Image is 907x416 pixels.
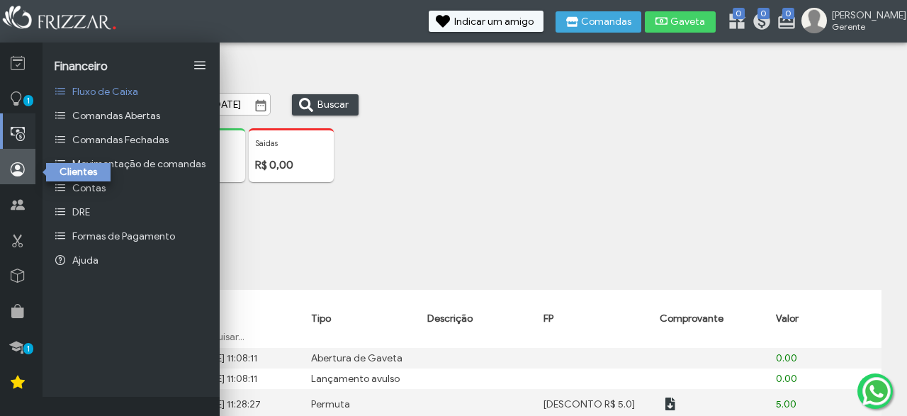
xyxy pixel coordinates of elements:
th: Descrição [420,290,536,348]
input: Pesquisar... [195,330,297,344]
span: ui-button [670,393,671,415]
a: Ajuda [43,248,220,272]
span: 1 [23,95,33,106]
a: DRE [43,200,220,224]
span: Financeiro [54,60,108,74]
span: 0 [782,8,794,19]
div: Clientes [46,163,111,181]
span: Comandas [581,17,631,27]
td: Lançamento avulso [304,369,420,389]
span: Formas de Pagamento [72,230,175,242]
th: Comprovante [653,290,769,348]
span: Contas [72,182,106,194]
a: Movimentação de comandas [43,152,220,176]
span: Gaveta [670,17,706,27]
span: Comandas Fechadas [72,134,169,146]
input: Data Final [181,93,271,116]
span: Comprovante [660,313,723,325]
th: Valor [769,290,885,348]
td: [DATE] 11:08:11 [188,348,304,369]
button: ui-button [660,393,681,415]
span: Gerente [832,21,896,32]
p: Saidas [255,138,327,148]
span: FP [543,313,553,325]
span: Descrição [427,313,473,325]
span: Comandas Abertas [72,110,160,122]
span: 5.00 [776,398,796,410]
span: 1 [23,343,33,354]
button: Buscar [292,94,359,116]
a: 0 [777,11,791,34]
button: Gaveta [645,11,716,33]
span: Movimentação de comandas [72,158,205,170]
span: Ajuda [72,254,98,266]
a: Comandas Fechadas [43,128,220,152]
p: R$ 0,00 [255,159,327,172]
span: Fluxo de Caixa [72,86,138,98]
span: Valor [776,313,799,325]
span: 0.00 [776,352,797,364]
td: [DATE] 11:08:11 [188,369,304,389]
span: DRE [72,206,90,218]
a: Comandas Abertas [43,103,220,128]
a: Formas de Pagamento [43,224,220,248]
button: Show Calendar [251,99,271,113]
span: 0.00 [776,373,797,385]
button: Comandas [556,11,641,33]
td: Abertura de Gaveta [304,348,420,369]
span: Indicar um amigo [454,17,534,27]
a: 0 [727,11,741,34]
th: Tipo [304,290,420,348]
span: [PERSON_NAME] [832,9,896,21]
span: 0 [757,8,770,19]
th: FP [536,290,653,348]
span: Tipo [311,313,331,325]
span: 0 [733,8,745,19]
img: whatsapp.png [860,374,894,408]
p: Formas de pagamento [72,193,903,218]
button: Indicar um amigo [429,11,543,32]
a: Fluxo de Caixa [43,79,220,103]
th: Data [188,290,304,348]
a: Contas [43,176,220,200]
a: [PERSON_NAME] Gerente [801,8,900,36]
a: 0 [752,11,766,34]
span: Buscar [317,94,349,116]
